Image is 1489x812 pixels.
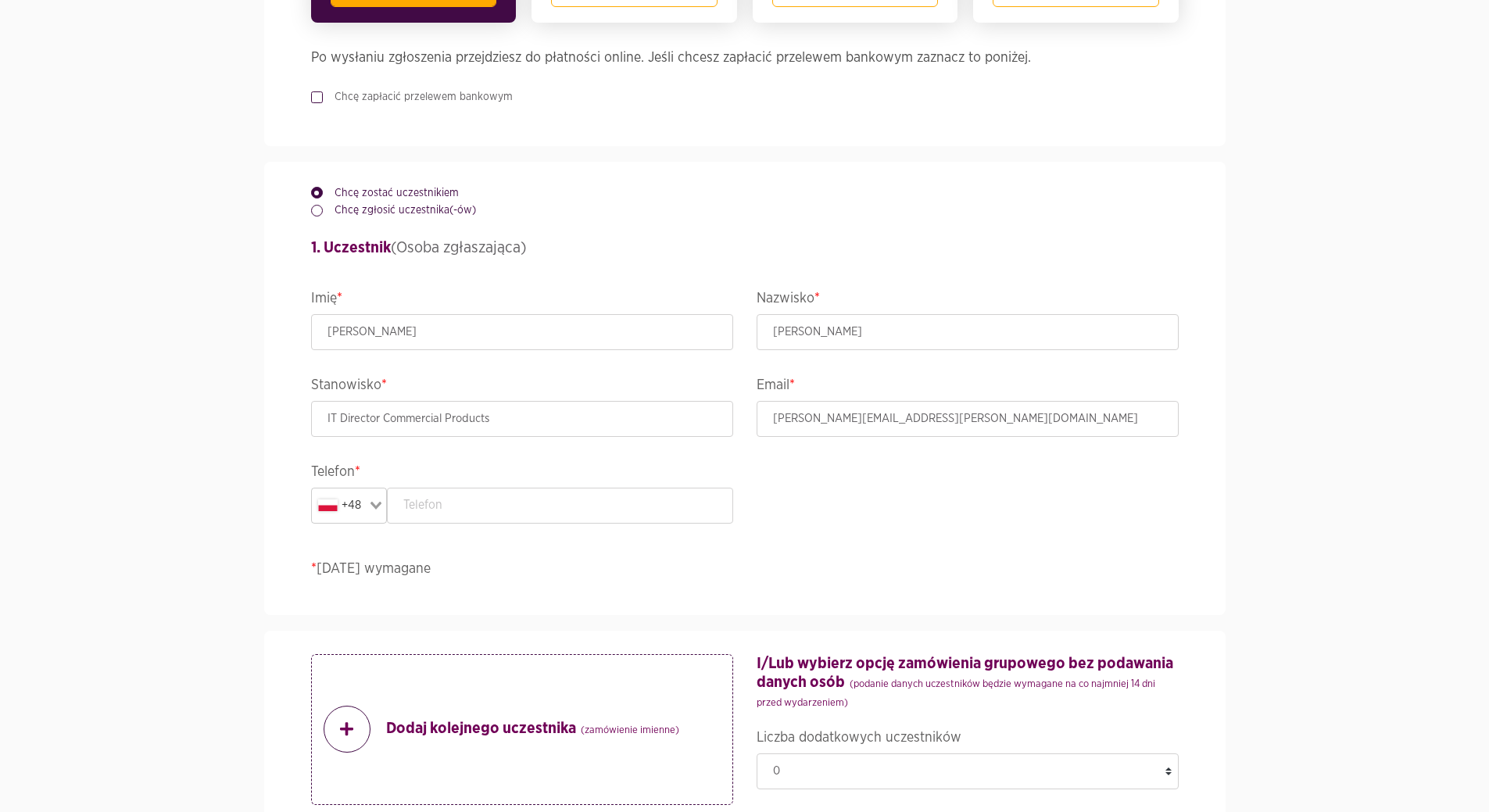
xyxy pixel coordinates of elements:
label: Chcę zostać uczestnikiem [323,185,459,201]
strong: Dodaj kolejnego uczestnika [386,719,679,740]
label: Chcę zapłacić przelewem bankowym [323,89,513,105]
div: Search for option [311,488,388,524]
p: [DATE] wymagane [311,559,1179,580]
img: pl.svg [318,499,338,511]
input: Imię [311,314,733,350]
input: Email [757,401,1179,437]
small: (zamówienie imienne) [581,725,679,735]
h4: I/Lub wybierz opcję zamówienia grupowego bez podawania danych osób [757,654,1179,710]
input: Telefon [387,488,733,524]
input: Nazwisko [757,314,1179,350]
div: +48 [315,492,366,520]
label: Chcę zgłosić uczestnika(-ów) [323,202,476,218]
legend: Telefon [311,460,733,488]
legend: Email [757,374,1179,401]
input: Stanowisko [311,401,733,437]
strong: 1. Uczestnik [311,240,391,256]
legend: Liczba dodatkowych uczestników [757,726,1179,753]
legend: Stanowisko [311,374,733,401]
legend: Imię [311,287,733,314]
h4: (Osoba zgłaszająca) [311,236,1179,259]
legend: Nazwisko [757,287,1179,314]
h4: Po wysłaniu zgłoszenia przejdziesz do płatności online. Jeśli chcesz zapłacić przelewem bankowym ... [311,46,1179,70]
small: (podanie danych uczestników będzie wymagane na co najmniej 14 dni przed wydarzeniem) [757,679,1155,708]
